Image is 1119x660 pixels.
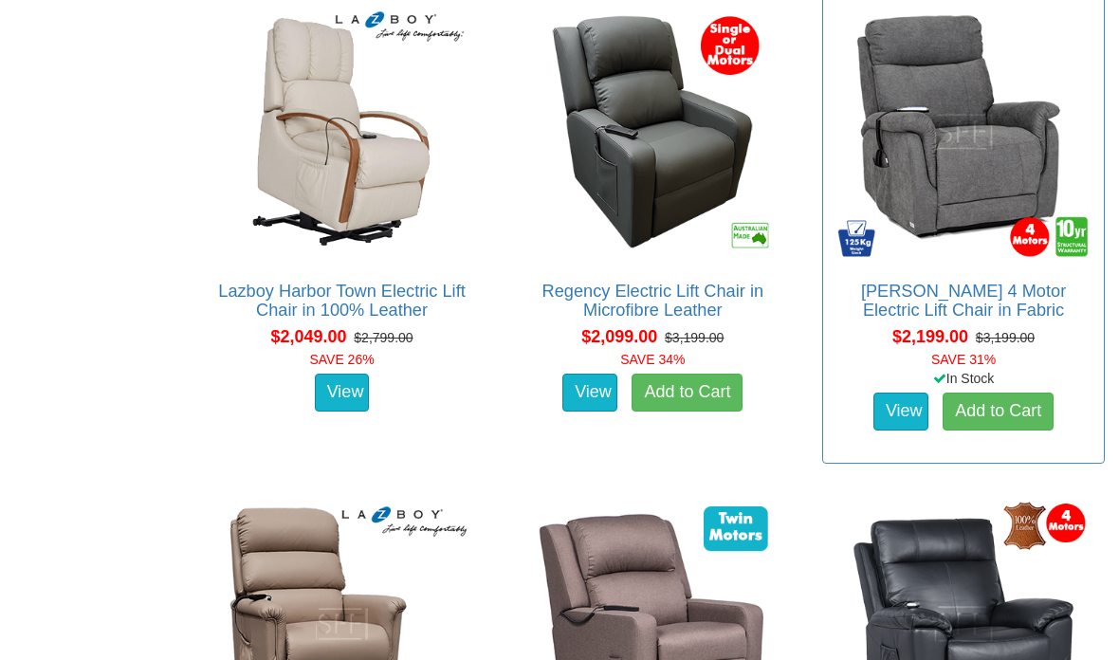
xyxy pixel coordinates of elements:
[270,328,346,347] span: $2,049.00
[218,283,465,321] a: Lazboy Harbor Town Electric Lift Chair in 100% Leather
[892,328,968,347] span: $2,199.00
[632,375,743,412] a: Add to Cart
[354,331,413,346] del: $2,799.00
[833,2,1094,264] img: Dalton 4 Motor Electric Lift Chair in Fabric
[665,331,724,346] del: $3,199.00
[976,331,1035,346] del: $3,199.00
[861,283,1066,321] a: [PERSON_NAME] 4 Motor Electric Lift Chair in Fabric
[943,394,1054,431] a: Add to Cart
[542,283,764,321] a: Regency Electric Lift Chair in Microfibre Leather
[818,370,1109,389] div: In Stock
[562,375,617,412] a: View
[315,375,370,412] a: View
[211,2,473,264] img: Lazboy Harbor Town Electric Lift Chair in 100% Leather
[522,2,783,264] img: Regency Electric Lift Chair in Microfibre Leather
[620,353,685,368] font: SAVE 34%
[581,328,657,347] span: $2,099.00
[931,353,996,368] font: SAVE 31%
[309,353,374,368] font: SAVE 26%
[873,394,928,431] a: View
